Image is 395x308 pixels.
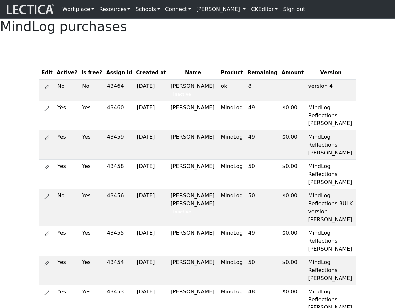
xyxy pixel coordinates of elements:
[134,256,168,285] td: [DATE]
[168,130,218,159] td: [PERSON_NAME]
[134,66,168,79] th: Created at
[168,66,218,79] th: Name
[133,3,162,16] a: Schools
[168,159,218,189] td: [PERSON_NAME]
[308,104,353,127] div: MindLog Reflections [PERSON_NAME]
[82,162,102,170] div: Yes
[57,104,77,112] div: Yes
[60,3,97,16] a: Workplace
[104,256,134,285] td: 43454
[308,162,353,186] div: MindLog Reflections [PERSON_NAME]
[57,162,77,170] div: Yes
[168,226,218,256] td: [PERSON_NAME]
[279,66,305,79] th: Amount
[282,230,297,236] span: $0.00
[104,189,134,226] td: 43456
[308,192,353,223] div: MindLog Reflections BULK version [PERSON_NAME]
[308,229,353,253] div: MindLog Reflections [PERSON_NAME]
[57,82,77,90] div: No
[104,226,134,256] td: 43455
[82,133,102,141] div: Yes
[282,163,297,169] span: $0.00
[79,66,104,79] th: Is free?
[39,66,55,79] th: Edit
[104,130,134,159] td: 43459
[308,258,353,282] div: MindLog Reflections [PERSON_NAME]
[248,289,255,295] span: 48
[82,258,102,266] div: Yes
[168,256,218,285] td: [PERSON_NAME]
[82,192,102,200] div: Yes
[104,159,134,189] td: 43458
[248,192,255,199] span: 50
[134,130,168,159] td: [DATE]
[248,104,255,111] span: 49
[134,101,168,130] td: [DATE]
[218,226,245,256] td: MindLog
[218,159,245,189] td: MindLog
[57,133,77,141] div: Yes
[134,159,168,189] td: [DATE]
[218,66,245,79] th: Product
[282,134,297,140] span: $0.00
[57,288,77,296] div: Yes
[168,189,218,226] td: [PERSON_NAME] [PERSON_NAME]
[55,66,79,79] th: Active?
[82,288,102,296] div: Yes
[308,133,353,157] div: MindLog Reflections [PERSON_NAME]
[134,189,168,226] td: [DATE]
[248,230,255,236] span: 49
[5,3,54,16] img: lecticalive
[305,66,356,79] th: Version
[248,83,252,89] span: 8
[82,104,102,112] div: Yes
[248,163,255,169] span: 50
[248,259,255,265] span: 50
[134,226,168,256] td: [DATE]
[218,101,245,130] td: MindLog
[248,3,280,16] a: CKEditor
[57,258,77,266] div: Yes
[104,79,134,101] td: 43464
[282,104,297,111] span: $0.00
[162,3,194,16] a: Connect
[248,134,255,140] span: 49
[168,101,218,130] td: [PERSON_NAME]
[280,3,307,16] a: Sign out
[171,209,194,215] span: inactive
[57,192,77,200] div: No
[282,289,297,295] span: $0.00
[57,229,77,237] div: Yes
[218,189,245,226] td: MindLog
[97,3,133,16] a: Resources
[104,66,134,79] th: Assign Id
[171,91,194,98] span: inactive
[282,192,297,199] span: $0.00
[194,3,248,16] a: [PERSON_NAME]
[282,259,297,265] span: $0.00
[168,79,218,101] td: [PERSON_NAME]
[82,229,102,237] div: Yes
[104,101,134,130] td: 43460
[218,130,245,159] td: MindLog
[218,79,245,101] td: ok
[218,256,245,285] td: MindLog
[134,79,168,101] td: [DATE]
[308,82,353,90] div: version 4
[246,66,280,79] th: Remaining
[82,82,102,90] div: No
